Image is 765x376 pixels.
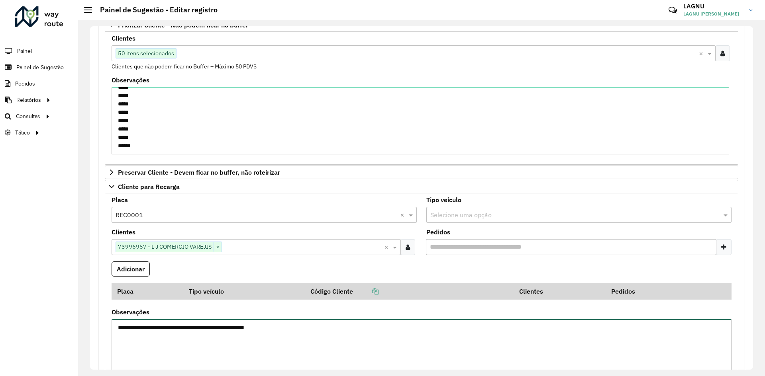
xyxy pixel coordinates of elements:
[116,242,214,251] span: 73996957 - L J COMERCIO VAREJIS
[683,2,743,10] h3: LAGNU
[683,10,743,18] span: LAGNU [PERSON_NAME]
[426,227,450,237] label: Pedidos
[305,283,514,300] th: Código Cliente
[16,96,41,104] span: Relatórios
[400,210,407,220] span: Clear all
[112,75,149,85] label: Observações
[15,80,35,88] span: Pedidos
[112,307,149,317] label: Observações
[699,49,706,58] span: Clear all
[118,169,280,175] span: Preservar Cliente - Devem ficar no buffer, não roteirizar
[118,22,248,28] span: Priorizar Cliente - Não podem ficar no buffer
[184,283,305,300] th: Tipo veículo
[92,6,218,14] h2: Painel de Sugestão - Editar registro
[16,63,64,72] span: Painel de Sugestão
[112,261,150,277] button: Adicionar
[15,129,30,137] span: Tático
[112,195,128,205] label: Placa
[664,2,681,19] a: Contato Rápido
[112,227,135,237] label: Clientes
[214,242,222,252] span: ×
[105,32,738,165] div: Priorizar Cliente - Não podem ficar no buffer
[112,283,184,300] th: Placa
[105,180,738,193] a: Cliente para Recarga
[353,287,379,295] a: Copiar
[112,33,135,43] label: Clientes
[118,183,180,190] span: Cliente para Recarga
[105,166,738,179] a: Preservar Cliente - Devem ficar no buffer, não roteirizar
[426,195,461,205] label: Tipo veículo
[514,283,606,300] th: Clientes
[17,47,32,55] span: Painel
[16,112,40,121] span: Consultas
[116,49,176,58] span: 50 itens selecionados
[384,242,391,252] span: Clear all
[606,283,698,300] th: Pedidos
[112,63,257,70] small: Clientes que não podem ficar no Buffer – Máximo 50 PDVS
